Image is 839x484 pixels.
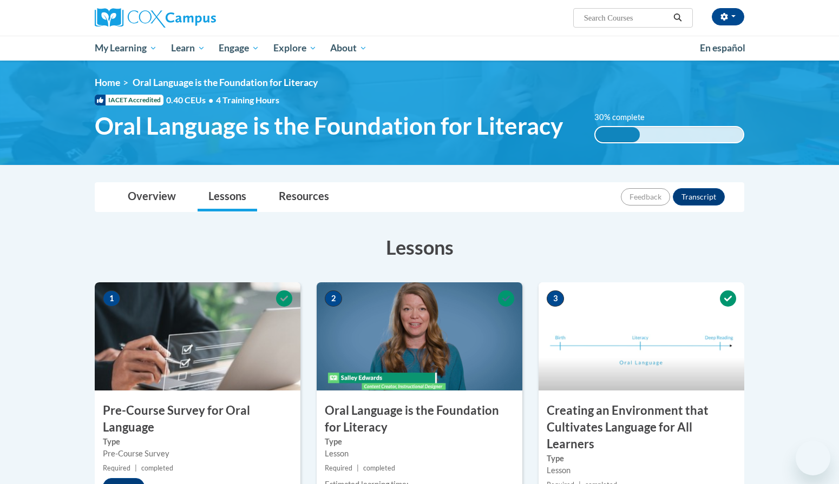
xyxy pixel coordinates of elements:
[103,290,120,307] span: 1
[208,95,213,105] span: •
[95,77,120,88] a: Home
[547,453,736,465] label: Type
[583,11,670,24] input: Search Courses
[673,188,725,205] button: Transcript
[117,183,187,211] a: Overview
[357,464,359,472] span: |
[547,465,736,476] div: Lesson
[219,42,259,55] span: Engage
[324,36,375,61] a: About
[95,234,744,261] h3: Lessons
[88,36,164,61] a: My Learning
[95,402,300,436] h3: Pre-Course Survey for Oral Language
[103,464,130,472] span: Required
[133,77,318,88] span: Oral Language is the Foundation for Literacy
[103,448,292,460] div: Pre-Course Survey
[103,436,292,448] label: Type
[166,94,216,106] span: 0.40 CEUs
[164,36,212,61] a: Learn
[266,36,324,61] a: Explore
[78,36,761,61] div: Main menu
[595,127,640,142] div: 30% complete
[539,282,744,390] img: Course Image
[712,8,744,25] button: Account Settings
[198,183,257,211] a: Lessons
[141,464,173,472] span: completed
[95,111,563,140] span: Oral Language is the Foundation for Literacy
[621,188,670,205] button: Feedback
[212,36,266,61] a: Engage
[317,282,522,390] img: Course Image
[95,8,300,28] a: Cox Campus
[95,282,300,390] img: Course Image
[325,448,514,460] div: Lesson
[796,441,830,475] iframe: Button to launch messaging window
[594,111,657,123] label: 30% complete
[268,183,340,211] a: Resources
[95,8,216,28] img: Cox Campus
[325,290,342,307] span: 2
[670,11,686,24] button: Search
[539,402,744,452] h3: Creating an Environment that Cultivates Language for All Learners
[693,37,752,59] a: En español
[547,290,564,307] span: 3
[95,42,157,55] span: My Learning
[325,464,352,472] span: Required
[363,464,395,472] span: completed
[216,95,279,105] span: 4 Training Hours
[273,42,317,55] span: Explore
[135,464,137,472] span: |
[171,42,205,55] span: Learn
[700,42,745,54] span: En español
[330,42,367,55] span: About
[95,95,163,105] span: IACET Accredited
[325,436,514,448] label: Type
[317,402,522,436] h3: Oral Language is the Foundation for Literacy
